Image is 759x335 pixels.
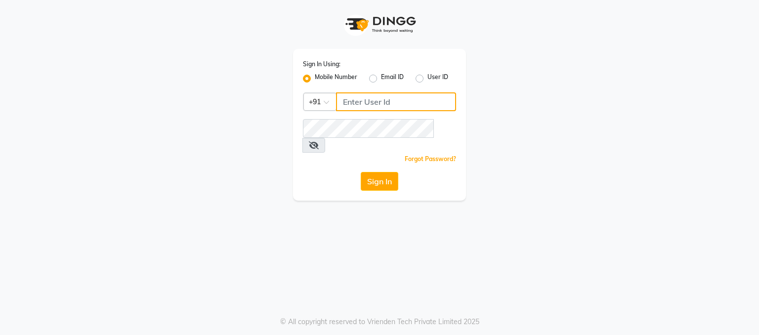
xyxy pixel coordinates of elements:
button: Sign In [361,172,398,191]
input: Username [303,119,434,138]
a: Forgot Password? [405,155,456,163]
input: Username [336,92,456,111]
label: Mobile Number [315,73,357,84]
label: User ID [427,73,448,84]
label: Sign In Using: [303,60,340,69]
img: logo1.svg [340,10,419,39]
label: Email ID [381,73,404,84]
